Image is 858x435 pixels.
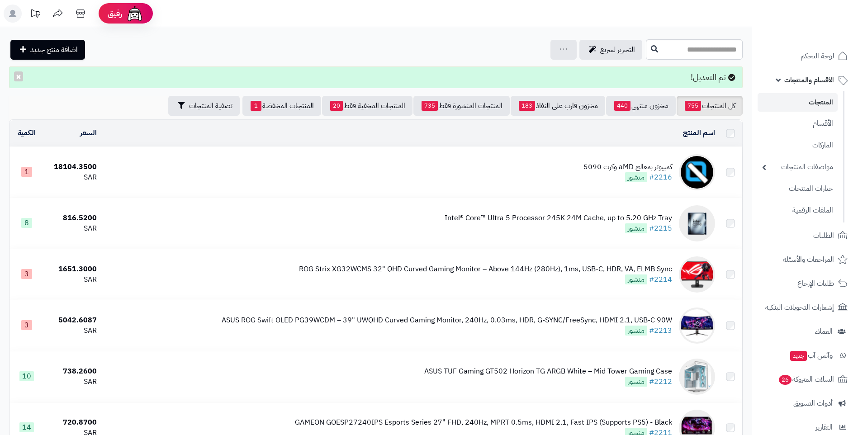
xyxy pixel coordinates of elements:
span: 3 [21,320,32,330]
span: اضافة منتج جديد [30,44,78,55]
div: تم التعديل! [9,66,743,88]
span: السلات المتروكة [778,373,834,386]
span: الأقسام والمنتجات [784,74,834,86]
span: منشور [625,274,647,284]
a: مخزون منتهي440 [606,96,676,116]
span: 20 [330,101,343,111]
a: المنتجات المنشورة فقط735 [413,96,510,116]
div: Intel® Core™ Ultra 5 Processor 245K 24M Cache, up to 5.20 GHz Tray [445,213,672,223]
a: #2213 [649,325,672,336]
span: 1 [251,101,261,111]
img: Intel® Core™ Ultra 5 Processor 245K 24M Cache, up to 5.20 GHz Tray [679,205,715,241]
a: المراجعات والأسئلة [758,249,853,270]
span: منشور [625,326,647,336]
span: 735 [422,101,438,111]
span: أدوات التسويق [793,397,833,410]
a: اضافة منتج جديد [10,40,85,60]
a: وآتس آبجديد [758,345,853,366]
img: ai-face.png [126,5,144,23]
div: SAR [47,172,97,183]
span: 3 [21,269,32,279]
a: #2216 [649,172,672,183]
span: منشور [625,223,647,233]
button: تصفية المنتجات [168,96,240,116]
span: 10 [19,371,34,381]
a: الأقسام [758,114,838,133]
a: أدوات التسويق [758,392,853,414]
div: SAR [47,274,97,285]
a: الملفات الرقمية [758,201,838,220]
div: ASUS ROG Swift OLED PG39WCDM – 39" UWQHD Curved Gaming Monitor, 240Hz, 0.03ms, HDR, G-SYNC/FreeSy... [222,315,672,326]
a: مواصفات المنتجات [758,157,838,177]
a: المنتجات المخفية فقط20 [322,96,412,116]
a: كل المنتجات755 [677,96,743,116]
a: السعر [80,128,97,138]
a: #2212 [649,376,672,387]
a: السلات المتروكة26 [758,369,853,390]
span: المراجعات والأسئلة [783,253,834,266]
span: جديد [790,351,807,361]
span: 26 [779,375,792,385]
img: ASUS TUF Gaming GT502 Horizon TG ARGB White – Mid Tower Gaming Case [679,359,715,395]
img: logo-2.png [796,25,849,44]
a: #2214 [649,274,672,285]
span: 1 [21,167,32,177]
div: SAR [47,223,97,234]
div: 720.8700 [47,417,97,428]
div: SAR [47,377,97,387]
a: التحرير لسريع [579,40,642,60]
div: ROG Strix XG32WCMS 32" QHD Curved Gaming Monitor – Above 144Hz (280Hz), 1ms, USB-C, HDR, VA, ELMB... [299,264,672,274]
div: 5042.6087 [47,315,97,326]
a: الماركات [758,136,838,155]
a: العملاء [758,321,853,342]
span: التحرير لسريع [600,44,635,55]
a: لوحة التحكم [758,45,853,67]
span: 183 [519,101,535,111]
a: تحديثات المنصة [24,5,47,25]
a: إشعارات التحويلات البنكية [758,297,853,318]
span: رفيق [108,8,122,19]
span: الطلبات [813,229,834,242]
div: 1651.3000 [47,264,97,274]
div: كمبيوتر بمعالج aMD وكرت 5090 [583,162,672,172]
div: GAMEON GOESP27240IPS Esports Series 27" FHD, 240Hz, MPRT 0.5ms, HDMI 2.1, Fast IPS (Supports PS5)... [295,417,672,428]
a: خيارات المنتجات [758,179,838,199]
img: كمبيوتر بمعالج aMD وكرت 5090 [679,154,715,190]
a: اسم المنتج [683,128,715,138]
span: منشور [625,377,647,387]
span: تصفية المنتجات [189,100,232,111]
span: 8 [21,218,32,228]
button: × [14,71,23,81]
span: منشور [625,172,647,182]
span: لوحة التحكم [801,50,834,62]
div: 816.5200 [47,213,97,223]
a: الكمية [18,128,36,138]
span: وآتس آب [789,349,833,362]
div: ASUS TUF Gaming GT502 Horizon TG ARGB White – Mid Tower Gaming Case [424,366,672,377]
img: ROG Strix XG32WCMS 32" QHD Curved Gaming Monitor – Above 144Hz (280Hz), 1ms, USB-C, HDR, VA, ELMB... [679,256,715,293]
span: 755 [685,101,701,111]
a: مخزون قارب على النفاذ183 [511,96,605,116]
span: 440 [614,101,630,111]
span: التقارير [815,421,833,434]
div: 18104.3500 [47,162,97,172]
a: الطلبات [758,225,853,246]
a: المنتجات [758,93,838,112]
div: SAR [47,326,97,336]
span: إشعارات التحويلات البنكية [765,301,834,314]
span: 14 [19,422,34,432]
a: المنتجات المخفضة1 [242,96,321,116]
div: 738.2600 [47,366,97,377]
span: طلبات الإرجاع [797,277,834,290]
img: ASUS ROG Swift OLED PG39WCDM – 39" UWQHD Curved Gaming Monitor, 240Hz, 0.03ms, HDR, G-SYNC/FreeSy... [679,307,715,344]
a: #2215 [649,223,672,234]
a: طلبات الإرجاع [758,273,853,294]
span: العملاء [815,325,833,338]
